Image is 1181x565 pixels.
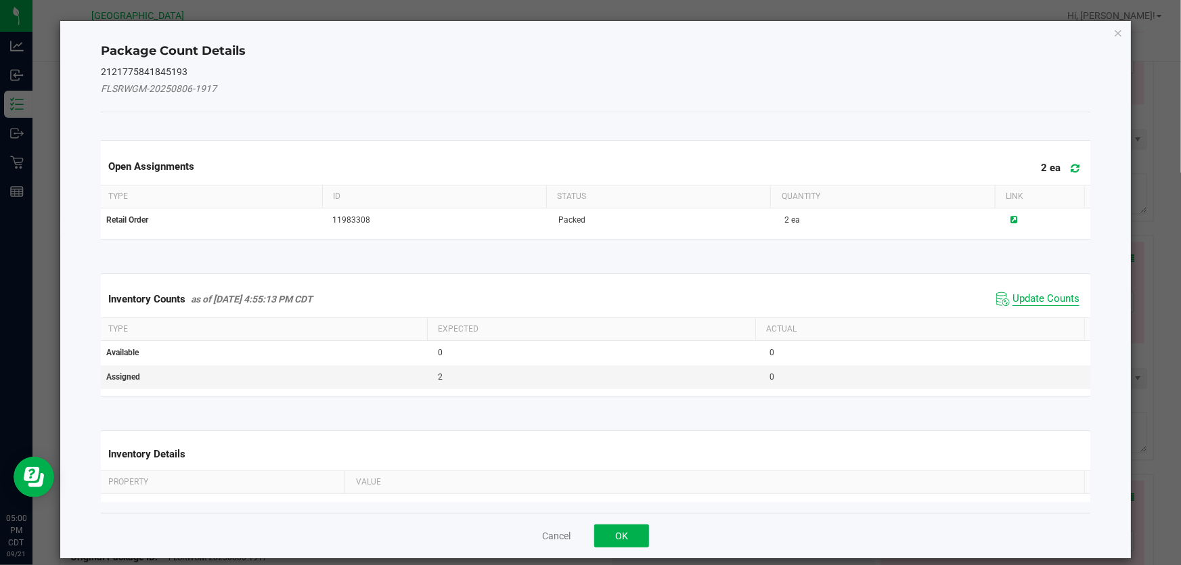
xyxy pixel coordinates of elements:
[1012,292,1079,306] span: Update Counts
[438,348,443,357] span: 0
[767,324,797,334] span: Actual
[438,324,478,334] span: Expected
[101,43,1090,60] h4: Package Count Details
[356,477,381,487] span: Value
[1050,162,1061,175] span: ea
[355,501,510,510] span: FT - CANNABIS FLOWER - 3.5G - GRZ - HYB
[791,215,800,225] span: ea
[14,457,54,497] iframe: Resource center
[1113,24,1123,41] button: Close
[108,293,185,305] span: Inventory Counts
[108,160,194,173] span: Open Assignments
[106,348,139,357] span: Available
[101,67,1090,77] h5: 2121775841845193
[106,372,140,382] span: Assigned
[191,294,313,304] span: as of [DATE] 4:55:13 PM CDT
[106,215,148,225] span: Retail Order
[782,191,820,201] span: Quantity
[770,372,774,382] span: 0
[332,215,370,225] span: 11983308
[594,524,649,547] button: OK
[558,191,587,201] span: Status
[1006,191,1023,201] span: Link
[542,529,571,543] button: Cancel
[784,215,789,225] span: 2
[108,191,128,201] span: Type
[558,215,585,225] span: Packed
[438,372,443,382] span: 2
[113,501,133,510] span: Name
[108,324,128,334] span: Type
[334,191,341,201] span: ID
[108,448,185,460] span: Inventory Details
[770,348,774,357] span: 0
[1041,162,1047,175] span: 2
[108,477,148,487] span: Property
[101,84,1090,94] h5: FLSRWGM-20250806-1917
